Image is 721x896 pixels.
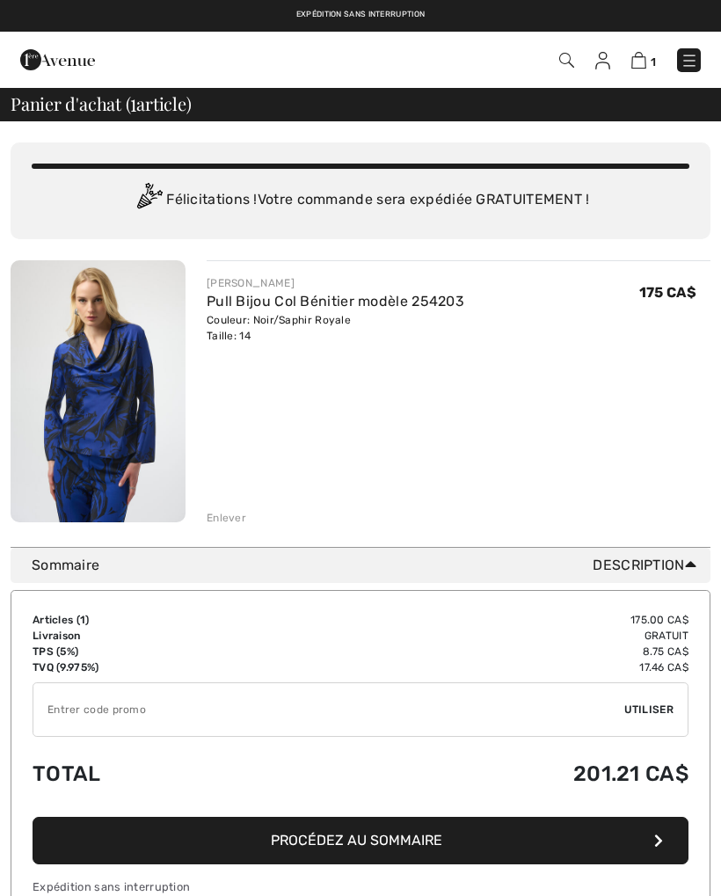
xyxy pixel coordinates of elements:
[131,183,166,218] img: Congratulation2.svg
[33,878,688,895] div: Expédition sans interruption
[681,52,698,69] img: Menu
[207,510,246,526] div: Enlever
[276,744,688,804] td: 201.21 CA$
[631,49,656,70] a: 1
[651,55,656,69] span: 1
[20,50,95,67] a: 1ère Avenue
[593,555,703,576] span: Description
[276,659,688,675] td: 17.46 CA$
[624,702,674,718] span: Utiliser
[207,275,464,291] div: [PERSON_NAME]
[276,628,688,644] td: Gratuit
[33,628,276,644] td: Livraison
[33,683,624,736] input: Code promo
[33,744,276,804] td: Total
[32,183,689,218] div: Félicitations ! Votre commande sera expédiée GRATUITEMENT !
[207,293,464,310] a: Pull Bijou Col Bénitier modèle 254203
[130,91,136,113] span: 1
[631,52,646,69] img: Panier d'achat
[11,260,186,522] img: Pull Bijou Col Bénitier modèle 254203
[11,95,192,113] span: Panier d'achat ( article)
[639,284,696,301] span: 175 CA$
[80,614,85,626] span: 1
[276,644,688,659] td: 8.75 CA$
[33,817,688,864] button: Procédez au sommaire
[271,832,442,849] span: Procédez au sommaire
[207,312,464,344] div: Couleur: Noir/Saphir Royale Taille: 14
[33,659,276,675] td: TVQ (9.975%)
[33,612,276,628] td: Articles ( )
[32,555,703,576] div: Sommaire
[276,612,688,628] td: 175.00 CA$
[20,42,95,77] img: 1ère Avenue
[559,53,574,68] img: Recherche
[33,644,276,659] td: TPS (5%)
[595,52,610,69] img: Mes infos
